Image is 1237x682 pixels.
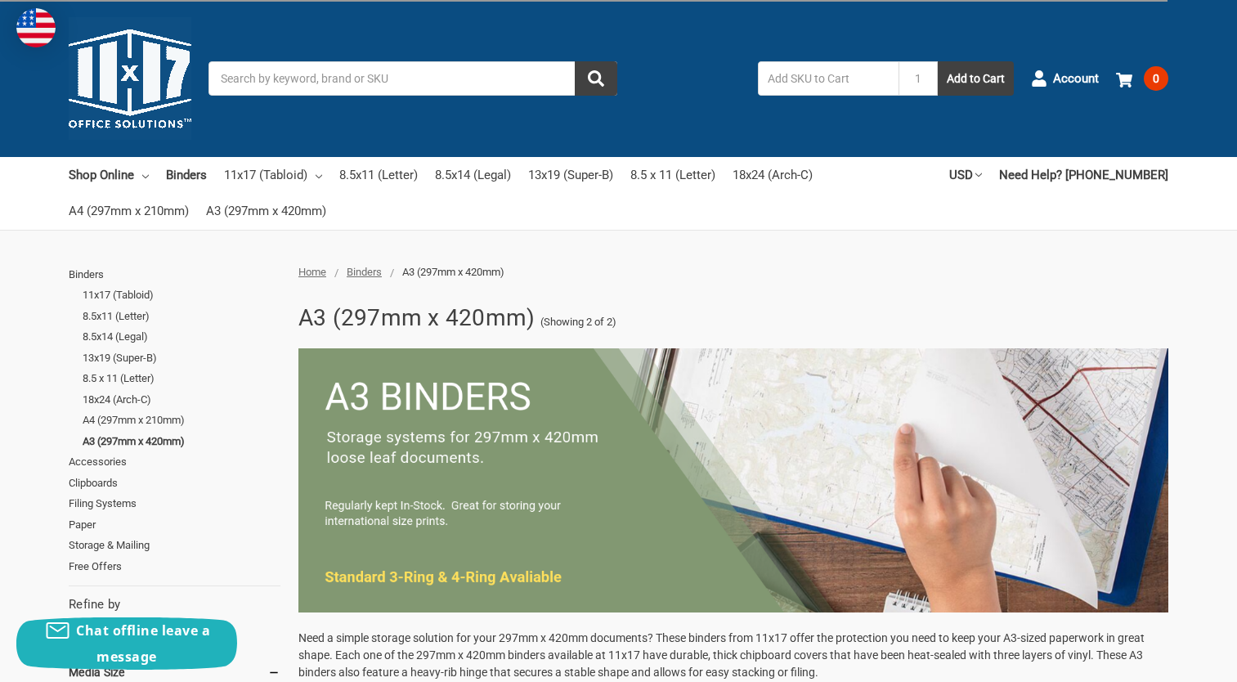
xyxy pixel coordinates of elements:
[298,631,1145,679] span: Need a simple storage solution for your 297mm x 420mm documents? These binders from 11x17 offer t...
[298,266,326,278] a: Home
[938,61,1014,96] button: Add to Cart
[69,535,280,556] a: Storage & Mailing
[69,17,191,140] img: 11x17.com
[69,493,280,514] a: Filing Systems
[83,368,280,389] a: 8.5 x 11 (Letter)
[1116,57,1168,100] a: 0
[83,410,280,431] a: A4 (297mm x 210mm)
[224,157,322,193] a: 11x17 (Tabloid)
[16,617,237,670] button: Chat offline leave a message
[347,266,382,278] a: Binders
[69,595,280,639] div: No filters applied
[435,157,511,193] a: 8.5x14 (Legal)
[83,431,280,452] a: A3 (297mm x 420mm)
[528,157,613,193] a: 13x19 (Super-B)
[402,266,504,278] span: A3 (297mm x 420mm)
[630,157,715,193] a: 8.5 x 11 (Letter)
[733,157,813,193] a: 18x24 (Arch-C)
[758,61,899,96] input: Add SKU to Cart
[166,157,207,193] a: Binders
[540,314,616,330] span: (Showing 2 of 2)
[76,621,210,666] span: Chat offline leave a message
[16,8,56,47] img: duty and tax information for United States
[69,662,280,682] h5: Media Size
[69,157,149,193] a: Shop Online
[69,595,280,614] h5: Refine by
[83,326,280,348] a: 8.5x14 (Legal)
[83,389,280,411] a: 18x24 (Arch-C)
[83,348,280,369] a: 13x19 (Super-B)
[949,157,982,193] a: USD
[69,556,280,577] a: Free Offers
[999,157,1168,193] a: Need Help? [PHONE_NUMBER]
[206,193,326,229] a: A3 (297mm x 420mm)
[298,297,536,339] h1: A3 (297mm x 420mm)
[1053,70,1099,88] span: Account
[83,306,280,327] a: 8.5x11 (Letter)
[339,157,418,193] a: 8.5x11 (Letter)
[1144,66,1168,91] span: 0
[69,451,280,473] a: Accessories
[83,285,280,306] a: 11x17 (Tabloid)
[1102,638,1237,682] iframe: Google Customer Reviews
[69,193,189,229] a: A4 (297mm x 210mm)
[298,348,1168,612] img: 8.png
[1031,57,1099,100] a: Account
[69,514,280,536] a: Paper
[208,61,617,96] input: Search by keyword, brand or SKU
[69,264,280,285] a: Binders
[69,473,280,494] a: Clipboards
